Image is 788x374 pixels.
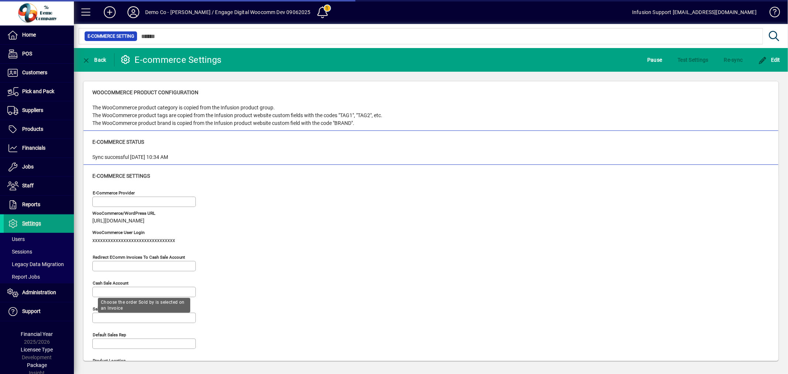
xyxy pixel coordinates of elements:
[4,64,74,82] a: Customers
[647,54,662,66] span: Pause
[7,261,64,267] span: Legacy Data Migration
[22,201,40,207] span: Reports
[4,177,74,195] a: Staff
[93,332,126,337] mat-label: Default sales rep
[80,53,108,67] button: Back
[93,255,185,260] mat-label: Redirect eComm Invoices to Cash Sale Account
[4,195,74,214] a: Reports
[645,53,664,67] button: Pause
[92,153,168,161] div: Sync successful [DATE] 10:34 AM
[22,107,43,113] span: Suppliers
[92,238,175,244] span: xxxxxxxxxxxxxxxxxxxxxxxxxxxxxxxx
[4,101,74,120] a: Suppliers
[22,183,34,188] span: Staff
[7,236,25,242] span: Users
[722,53,745,67] button: Re-sync
[764,1,779,25] a: Knowledge Base
[98,298,190,313] div: Choose the order Sold by is selected on an Invoice
[122,6,145,19] button: Profile
[93,190,135,195] mat-label: E-commerce Provider
[92,139,144,145] span: E-commerce Status
[98,6,122,19] button: Add
[4,271,74,283] a: Report Jobs
[93,306,130,312] mat-label: Sales Rep Hierarchy
[4,283,74,302] a: Administration
[757,53,782,67] button: Edit
[22,308,41,314] span: Support
[74,53,115,67] app-page-header-button: Back
[22,69,47,75] span: Customers
[4,120,74,139] a: Products
[7,274,40,280] span: Report Jobs
[93,280,129,286] mat-label: Cash sale account
[21,347,53,353] span: Licensee Type
[21,331,53,337] span: Financial Year
[22,145,45,151] span: Financials
[4,258,74,271] a: Legacy Data Migration
[27,362,47,368] span: Package
[22,289,56,295] span: Administration
[4,139,74,157] a: Financials
[7,249,32,255] span: Sessions
[92,89,198,95] span: WooCommerce product configuration
[93,358,126,363] mat-label: Product location
[22,220,41,226] span: Settings
[92,230,175,235] span: WooCommerce User Login
[4,45,74,63] a: POS
[92,104,382,127] div: The WooCommerce product category is copied from the Infusion product group. The WooCommerce produ...
[4,245,74,258] a: Sessions
[120,54,222,66] div: E-commerce Settings
[4,26,74,44] a: Home
[22,32,36,38] span: Home
[632,6,757,18] div: Infusion Support [EMAIL_ADDRESS][DOMAIN_NAME]
[22,126,43,132] span: Products
[22,51,32,57] span: POS
[88,33,134,40] span: E-commerce Setting
[92,218,144,224] span: [URL][DOMAIN_NAME]
[92,173,150,179] span: E-commerce Settings
[4,302,74,321] a: Support
[4,82,74,101] a: Pick and Pack
[4,158,74,176] a: Jobs
[82,57,106,63] span: Back
[758,57,781,63] span: Edit
[22,88,54,94] span: Pick and Pack
[724,54,743,66] span: Re-sync
[22,164,34,170] span: Jobs
[4,233,74,245] a: Users
[145,6,311,18] div: Demo Co - [PERSON_NAME] / Engage Digital Woocomm Dev 09062025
